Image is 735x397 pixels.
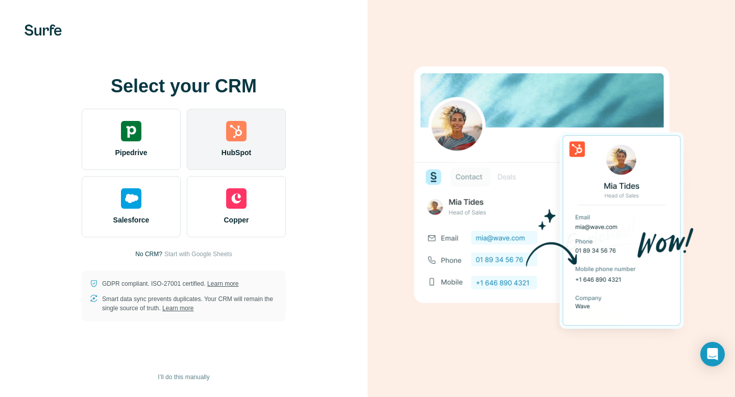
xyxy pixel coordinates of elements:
[102,279,238,288] p: GDPR compliant. ISO-27001 certified.
[115,147,147,158] span: Pipedrive
[226,121,247,141] img: hubspot's logo
[226,188,247,209] img: copper's logo
[151,369,216,385] button: I’ll do this manually
[135,250,162,259] p: No CRM?
[121,188,141,209] img: salesforce's logo
[164,250,232,259] button: Start with Google Sheets
[158,373,209,382] span: I’ll do this manually
[121,121,141,141] img: pipedrive's logo
[82,76,286,96] h1: Select your CRM
[113,215,150,225] span: Salesforce
[222,147,251,158] span: HubSpot
[408,51,694,346] img: HUBSPOT image
[207,280,238,287] a: Learn more
[24,24,62,36] img: Surfe's logo
[162,305,193,312] a: Learn more
[700,342,725,366] div: Open Intercom Messenger
[224,215,249,225] span: Copper
[102,294,278,313] p: Smart data sync prevents duplicates. Your CRM will remain the single source of truth.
